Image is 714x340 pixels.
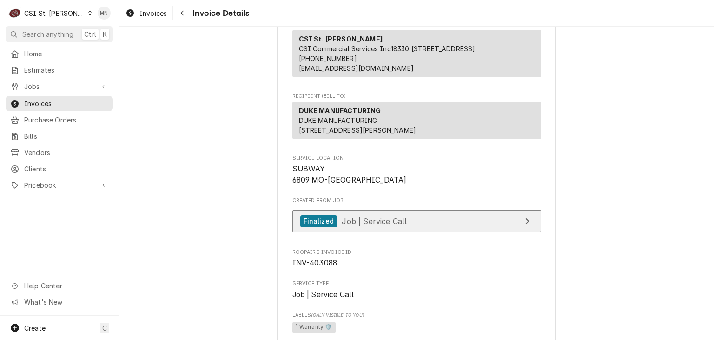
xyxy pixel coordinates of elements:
a: Go to Jobs [6,79,113,94]
span: Search anything [22,29,73,39]
a: Bills [6,129,113,144]
span: Service Type [292,280,541,287]
div: Roopairs Invoice ID [292,249,541,269]
div: Finalized [300,215,337,228]
span: Help Center [24,281,107,291]
button: Search anythingCtrlK [6,26,113,42]
strong: DUKE MANUFACTURING [299,107,381,115]
div: Created From Job [292,197,541,237]
span: Job | Service Call [292,290,354,299]
a: Purchase Orders [6,112,113,128]
div: Recipient (Bill To) [292,102,541,139]
div: Service Type [292,280,541,300]
a: Home [6,46,113,61]
span: Roopairs Invoice ID [292,249,541,256]
span: Invoices [139,8,167,18]
span: Service Location [292,155,541,162]
span: Invoices [24,99,108,109]
div: Melissa Nehls's Avatar [98,7,111,20]
span: Estimates [24,65,108,75]
div: Sender [292,30,541,77]
span: Jobs [24,82,94,91]
span: SUBWAY 6809 MO-[GEOGRAPHIC_DATA] [292,164,407,184]
span: K [103,29,107,39]
button: Navigate back [175,6,190,20]
a: Go to Pricebook [6,177,113,193]
strong: CSI St. [PERSON_NAME] [299,35,383,43]
div: Sender [292,30,541,81]
div: C [8,7,21,20]
span: Home [24,49,108,59]
a: Go to What's New [6,294,113,310]
span: ¹ Warranty 🛡️ [292,322,336,333]
span: Labels [292,312,541,319]
div: Invoice Recipient [292,93,541,143]
div: Recipient (Bill To) [292,102,541,143]
span: Clients [24,164,108,174]
span: Create [24,324,46,332]
span: What's New [24,297,107,307]
a: [PHONE_NUMBER] [299,54,357,62]
span: Job | Service Call [342,216,407,225]
span: Created From Job [292,197,541,204]
div: CSI St. Louis's Avatar [8,7,21,20]
span: Ctrl [84,29,96,39]
span: Pricebook [24,180,94,190]
span: (Only Visible to You) [311,313,364,318]
a: Invoices [122,6,171,21]
span: C [102,323,107,333]
span: Invoice Details [190,7,249,20]
span: Vendors [24,148,108,157]
span: CSI Commercial Services Inc18330 [STREET_ADDRESS] [299,45,476,53]
a: Clients [6,161,113,177]
a: View Job [292,210,541,233]
a: Go to Help Center [6,278,113,293]
div: MN [98,7,111,20]
span: [object Object] [292,320,541,334]
div: [object Object] [292,312,541,334]
span: Service Type [292,289,541,300]
span: Purchase Orders [24,115,108,125]
div: Service Location [292,155,541,186]
span: Service Location [292,163,541,185]
span: Roopairs Invoice ID [292,258,541,269]
div: CSI St. [PERSON_NAME] [24,8,85,18]
a: Estimates [6,62,113,78]
span: INV-403088 [292,258,337,267]
a: Invoices [6,96,113,111]
a: Vendors [6,145,113,160]
div: Invoice Sender [292,21,541,82]
a: [EMAIL_ADDRESS][DOMAIN_NAME] [299,64,414,72]
span: Bills [24,131,108,141]
span: Recipient (Bill To) [292,93,541,100]
span: DUKE MANUFACTURING [STREET_ADDRESS][PERSON_NAME] [299,116,416,134]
